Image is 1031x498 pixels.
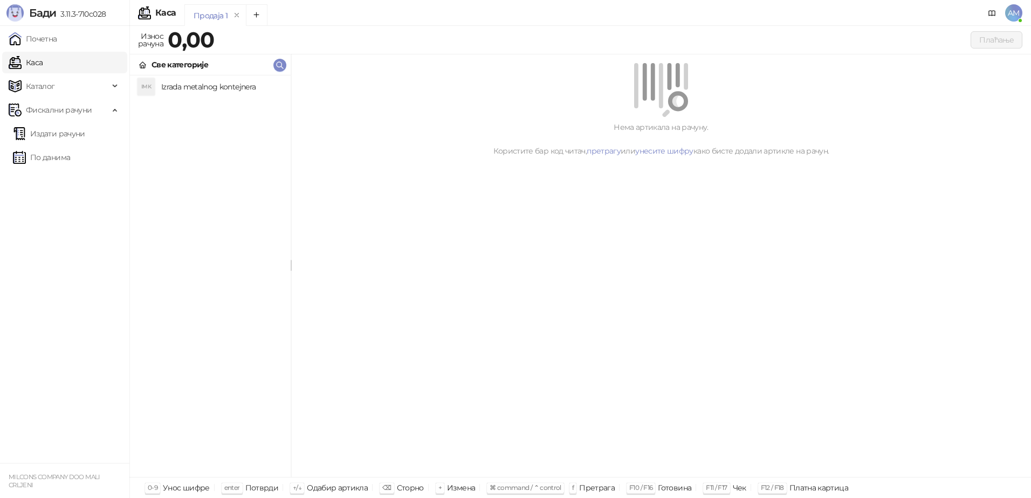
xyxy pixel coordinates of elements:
[438,483,442,492] span: +
[587,146,621,156] a: претрагу
[304,121,1018,157] div: Нема артикала на рачуну. Користите бар код читач, или како бисте додали артикле на рачун.
[194,10,228,22] div: Продаја 1
[447,481,475,495] div: Измена
[490,483,561,492] span: ⌘ command / ⌃ control
[136,29,166,51] div: Износ рачуна
[26,99,92,121] span: Фискални рачуни
[56,9,106,19] span: 3.11.3-710c028
[9,52,43,73] a: Каса
[6,4,24,22] img: Logo
[148,483,157,492] span: 0-9
[9,473,100,489] small: MILCONS COMPANY DOO MALI CRLJENI
[984,4,1001,22] a: Документација
[230,11,244,20] button: remove
[9,28,57,50] a: Почетна
[293,483,301,492] span: ↑/↓
[26,75,55,97] span: Каталог
[1005,4,1022,22] span: AM
[29,6,56,19] span: Бади
[163,481,210,495] div: Унос шифре
[245,481,279,495] div: Потврди
[971,31,1022,49] button: Плаћање
[13,123,85,144] a: Издати рачуни
[733,481,746,495] div: Чек
[382,483,391,492] span: ⌫
[706,483,727,492] span: F11 / F17
[168,26,214,53] strong: 0,00
[307,481,368,495] div: Одабир артикла
[635,146,693,156] a: унесите шифру
[397,481,424,495] div: Сторно
[152,59,208,71] div: Све категорије
[161,78,282,95] h4: Izrada metalnog kontejnera
[761,483,784,492] span: F12 / F18
[789,481,848,495] div: Платна картица
[130,75,291,477] div: grid
[138,78,155,95] div: IMK
[13,147,70,168] a: По данима
[658,481,691,495] div: Готовина
[155,9,176,17] div: Каса
[246,4,267,26] button: Add tab
[572,483,574,492] span: f
[629,483,652,492] span: F10 / F16
[224,483,240,492] span: enter
[579,481,615,495] div: Претрага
